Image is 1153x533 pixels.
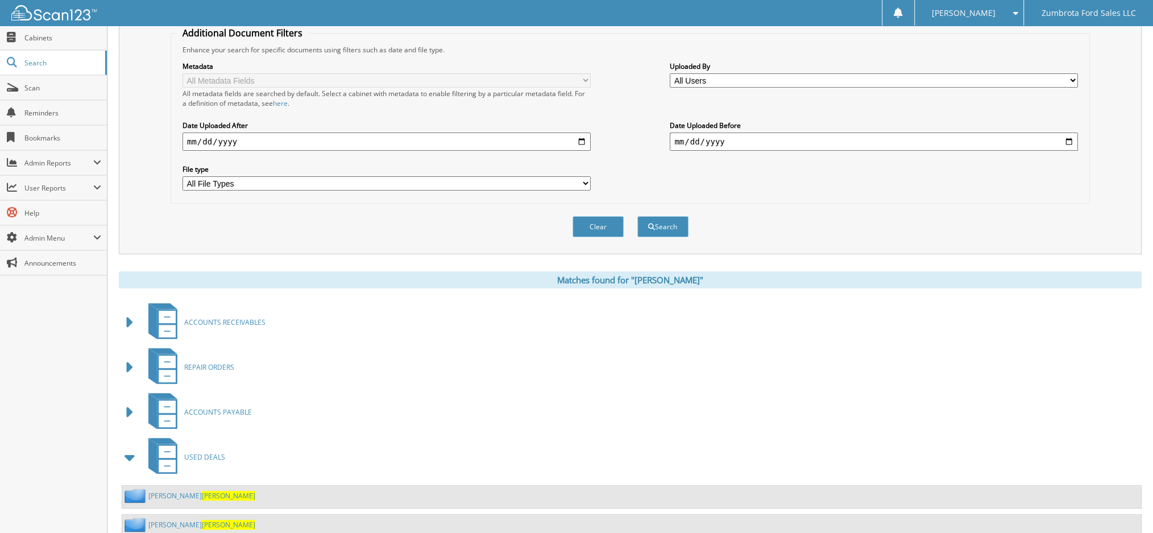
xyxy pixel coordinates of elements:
span: Cabinets [24,33,101,43]
a: [PERSON_NAME][PERSON_NAME] [148,520,255,530]
div: All metadata fields are searched by default. Select a cabinet with metadata to enable filtering b... [183,89,591,108]
img: scan123-logo-white.svg [11,5,97,20]
a: [PERSON_NAME][PERSON_NAME] [148,491,255,501]
span: Zumbrota Ford Sales LLC [1042,10,1136,16]
span: ACCOUNTS RECEIVABLES [184,317,266,327]
span: USED DEALS [184,452,225,462]
input: start [183,133,591,151]
div: Matches found for "[PERSON_NAME]" [119,271,1142,288]
label: File type [183,164,591,174]
span: Search [24,58,99,68]
div: Enhance your search for specific documents using filters such as date and file type. [177,45,1084,55]
a: ACCOUNTS PAYABLE [142,390,252,435]
label: Date Uploaded After [183,121,591,130]
span: Reminders [24,108,101,118]
img: folder2.png [125,518,148,532]
button: Clear [573,216,624,237]
a: USED DEALS [142,435,225,480]
span: ACCOUNTS PAYABLE [184,407,252,417]
legend: Additional Document Filters [177,27,308,39]
a: here [273,98,288,108]
label: Uploaded By [670,61,1078,71]
span: [PERSON_NAME] [202,491,255,501]
a: REPAIR ORDERS [142,345,234,390]
label: Metadata [183,61,591,71]
span: Scan [24,83,101,93]
button: Search [637,216,689,237]
a: ACCOUNTS RECEIVABLES [142,300,266,345]
input: end [670,133,1078,151]
span: Admin Reports [24,158,93,168]
span: Help [24,208,101,218]
label: Date Uploaded Before [670,121,1078,130]
span: REPAIR ORDERS [184,362,234,372]
span: Admin Menu [24,233,93,243]
span: [PERSON_NAME] [932,10,996,16]
span: Bookmarks [24,133,101,143]
img: folder2.png [125,489,148,503]
span: Announcements [24,258,101,268]
iframe: Chat Widget [1096,478,1153,533]
span: [PERSON_NAME] [202,520,255,530]
span: User Reports [24,183,93,193]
